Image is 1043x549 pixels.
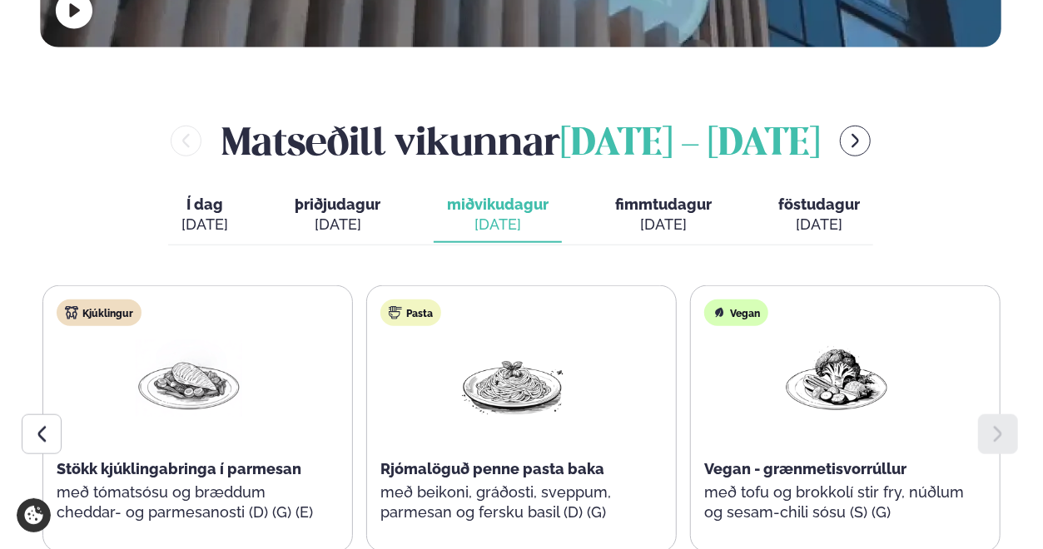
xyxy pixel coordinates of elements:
h2: Matseðill vikunnar [221,114,820,168]
button: menu-btn-left [171,126,201,156]
button: menu-btn-right [840,126,871,156]
button: Í dag [DATE] [168,188,241,243]
img: pasta.svg [389,306,402,319]
div: [DATE] [447,215,549,235]
div: Kjúklingur [57,299,142,326]
span: [DATE] - [DATE] [560,126,820,163]
span: Í dag [181,195,228,215]
span: föstudagur [778,195,860,213]
span: þriðjudagur [295,195,380,213]
span: fimmtudagur [615,195,712,213]
div: [DATE] [778,215,860,235]
img: chicken.svg [65,306,78,319]
div: [DATE] [181,215,228,235]
button: miðvikudagur [DATE] [434,188,562,243]
div: [DATE] [295,215,380,235]
p: með tómatsósu og bræddum cheddar- og parmesanosti (D) (G) (E) [57,482,321,522]
div: [DATE] [615,215,712,235]
img: Vegan.svg [713,306,726,319]
button: þriðjudagur [DATE] [281,188,394,243]
img: Spagetti.png [459,339,566,417]
div: Pasta [380,299,441,326]
p: með beikoni, gráðosti, sveppum, parmesan og fersku basil (D) (G) [380,482,645,522]
span: Stökk kjúklingabringa í parmesan [57,460,301,477]
img: Chicken-breast.png [136,339,242,417]
div: Vegan [704,299,768,326]
a: Cookie settings [17,498,51,532]
span: Rjómalöguð penne pasta baka [380,460,604,477]
span: miðvikudagur [447,195,549,213]
span: Vegan - grænmetisvorrúllur [704,460,906,477]
img: Vegan.png [783,339,890,417]
button: fimmtudagur [DATE] [602,188,725,243]
p: með tofu og brokkolí stir fry, núðlum og sesam-chili sósu (S) (G) [704,482,969,522]
button: föstudagur [DATE] [765,188,873,243]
